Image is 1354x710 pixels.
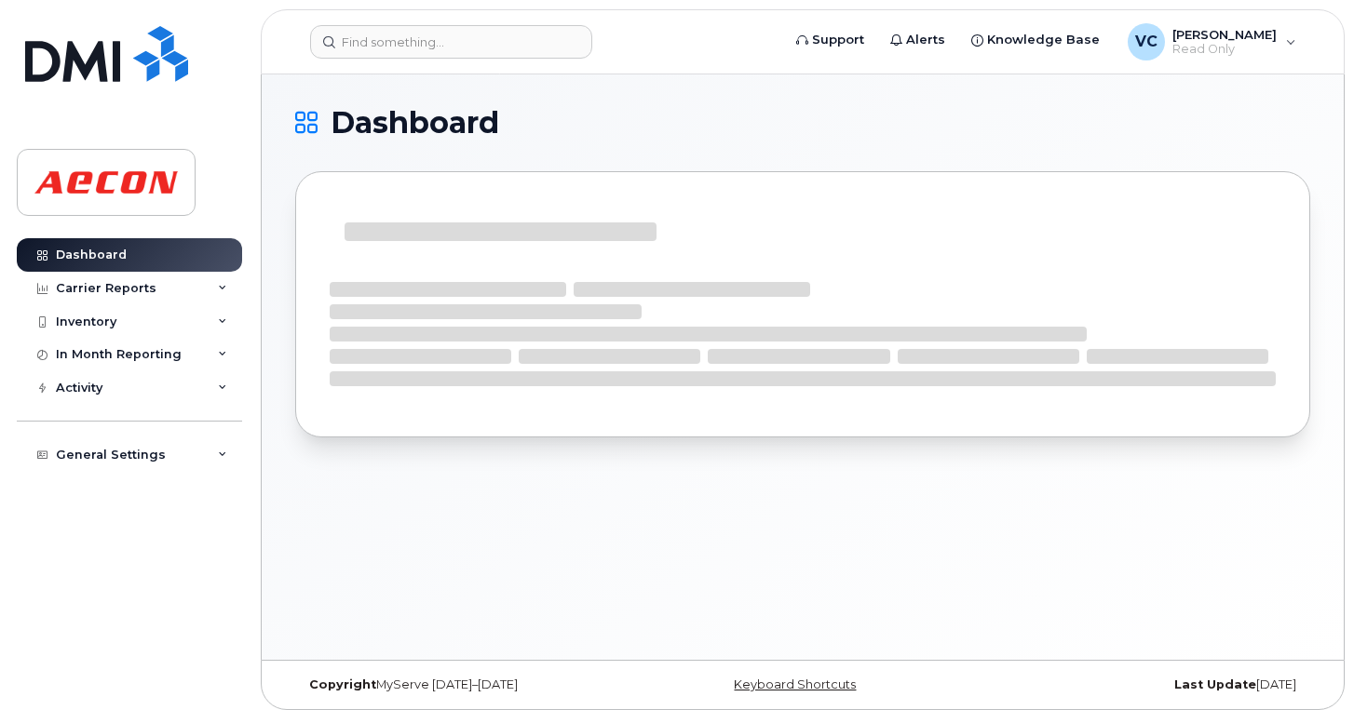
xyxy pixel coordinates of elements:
strong: Last Update [1174,677,1256,691]
div: [DATE] [972,677,1310,692]
span: Dashboard [331,109,499,137]
div: MyServe [DATE]–[DATE] [295,677,633,692]
a: Keyboard Shortcuts [734,677,856,691]
strong: Copyright [309,677,376,691]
